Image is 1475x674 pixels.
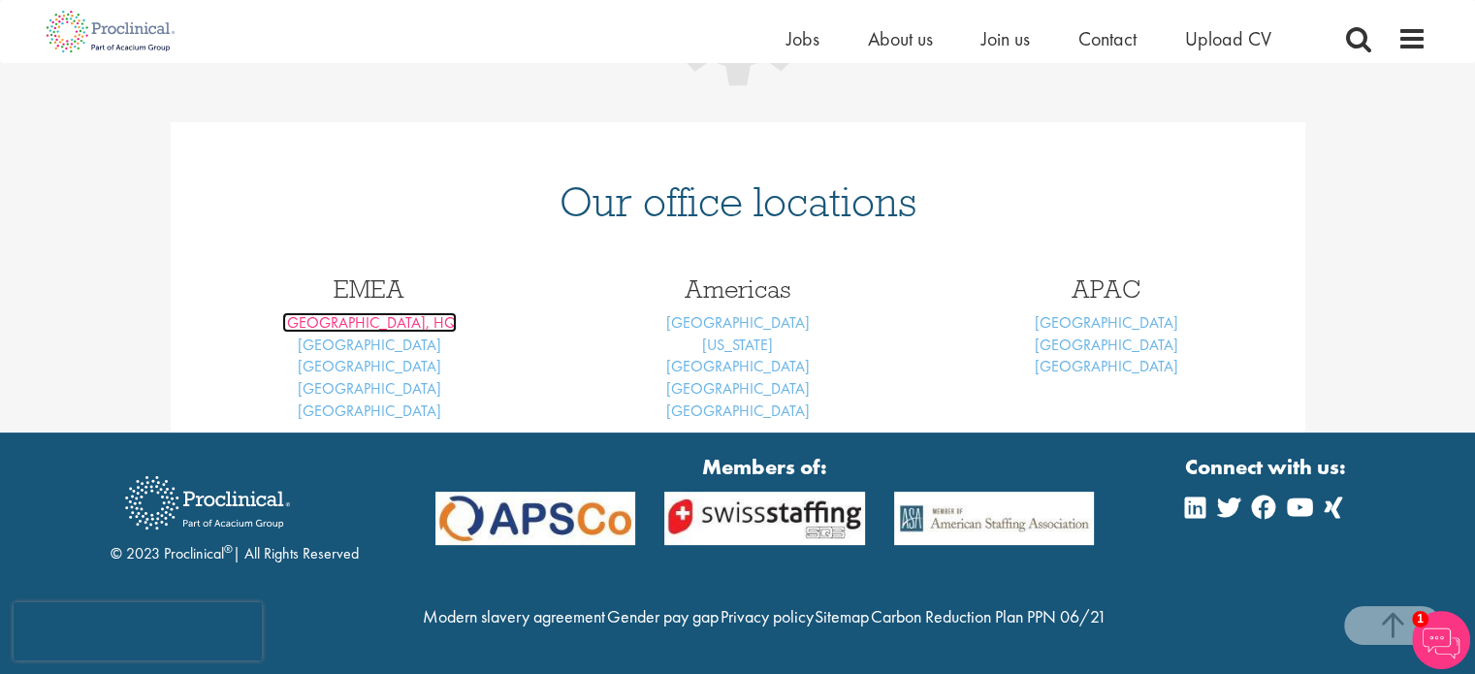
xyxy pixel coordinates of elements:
[868,26,933,51] a: About us
[282,312,457,333] a: [GEOGRAPHIC_DATA], HQ
[435,452,1095,482] strong: Members of:
[423,605,605,627] a: Modern slavery agreement
[298,335,441,355] a: [GEOGRAPHIC_DATA]
[815,605,869,627] a: Sitemap
[14,602,262,660] iframe: reCAPTCHA
[937,276,1276,302] h3: APAC
[200,180,1276,223] h1: Our office locations
[111,462,359,565] div: © 2023 Proclinical | All Rights Reserved
[666,356,810,376] a: [GEOGRAPHIC_DATA]
[224,541,233,557] sup: ®
[1035,312,1178,333] a: [GEOGRAPHIC_DATA]
[1035,356,1178,376] a: [GEOGRAPHIC_DATA]
[298,378,441,399] a: [GEOGRAPHIC_DATA]
[421,492,651,545] img: APSCo
[666,401,810,421] a: [GEOGRAPHIC_DATA]
[607,605,719,627] a: Gender pay gap
[786,26,819,51] a: Jobs
[1035,335,1178,355] a: [GEOGRAPHIC_DATA]
[981,26,1030,51] a: Join us
[871,605,1106,627] a: Carbon Reduction Plan PPN 06/21
[1078,26,1137,51] a: Contact
[1185,452,1350,482] strong: Connect with us:
[111,463,305,543] img: Proclinical Recruitment
[650,492,880,545] img: APSCo
[666,312,810,333] a: [GEOGRAPHIC_DATA]
[702,335,773,355] a: [US_STATE]
[298,356,441,376] a: [GEOGRAPHIC_DATA]
[880,492,1109,545] img: APSCo
[1412,611,1428,627] span: 1
[200,276,539,302] h3: EMEA
[1412,611,1470,669] img: Chatbot
[1185,26,1271,51] a: Upload CV
[666,378,810,399] a: [GEOGRAPHIC_DATA]
[568,276,908,302] h3: Americas
[298,401,441,421] a: [GEOGRAPHIC_DATA]
[720,605,813,627] a: Privacy policy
